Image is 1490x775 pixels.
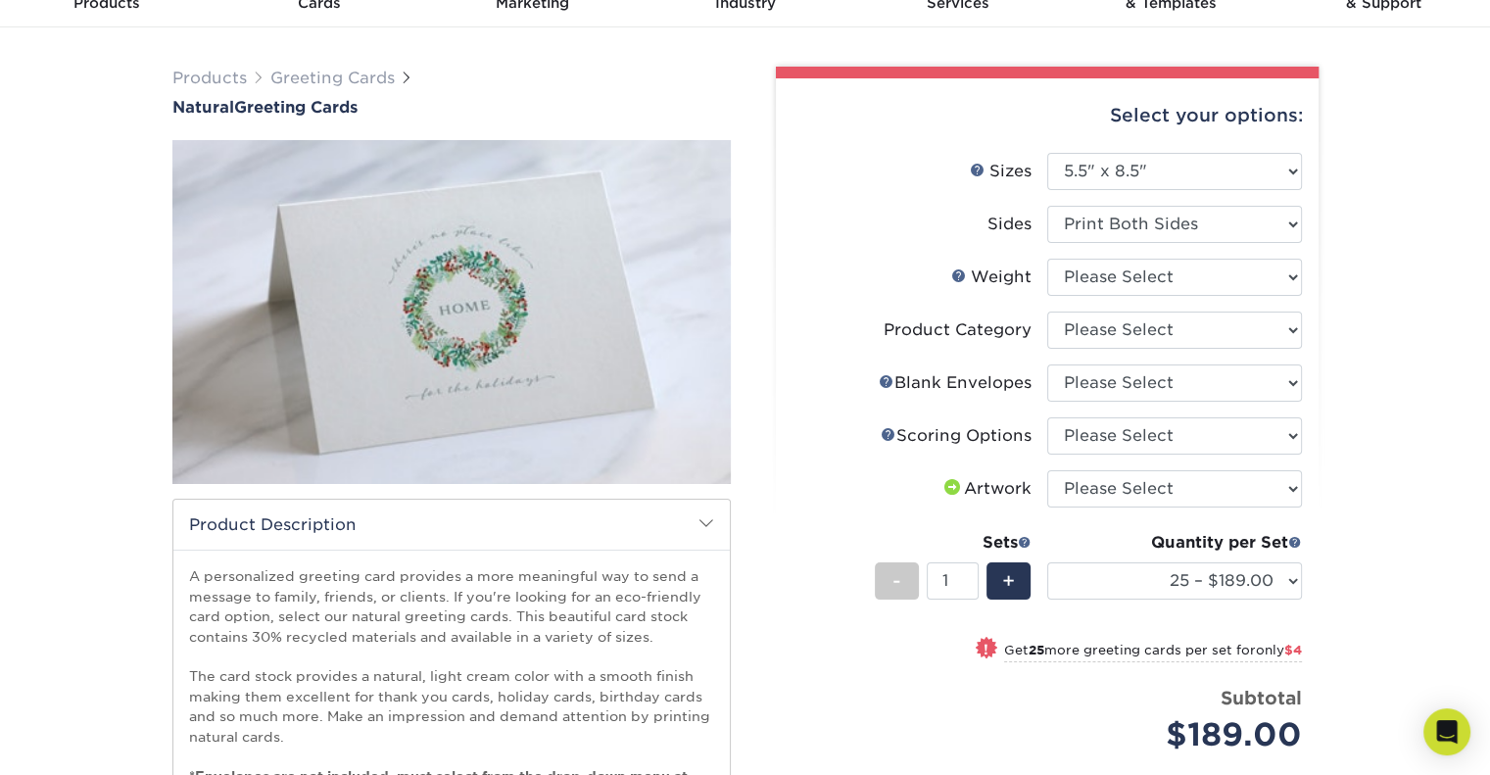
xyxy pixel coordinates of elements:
[1002,566,1015,596] span: +
[1423,708,1470,755] div: Open Intercom Messenger
[172,98,234,117] span: Natural
[1004,643,1302,662] small: Get more greeting cards per set for
[884,318,1032,342] div: Product Category
[875,531,1032,555] div: Sets
[987,213,1032,236] div: Sides
[172,98,731,117] h1: Greeting Cards
[940,477,1032,501] div: Artwork
[1062,711,1302,758] div: $189.00
[881,424,1032,448] div: Scoring Options
[172,98,731,117] a: NaturalGreeting Cards
[970,160,1032,183] div: Sizes
[270,69,395,87] a: Greeting Cards
[1284,643,1302,657] span: $4
[173,500,730,550] h2: Product Description
[172,119,731,505] img: Natural 01
[1029,643,1044,657] strong: 25
[1221,687,1302,708] strong: Subtotal
[892,566,901,596] span: -
[879,371,1032,395] div: Blank Envelopes
[984,639,988,659] span: !
[951,266,1032,289] div: Weight
[792,78,1303,153] div: Select your options:
[1047,531,1302,555] div: Quantity per Set
[172,69,247,87] a: Products
[1256,643,1302,657] span: only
